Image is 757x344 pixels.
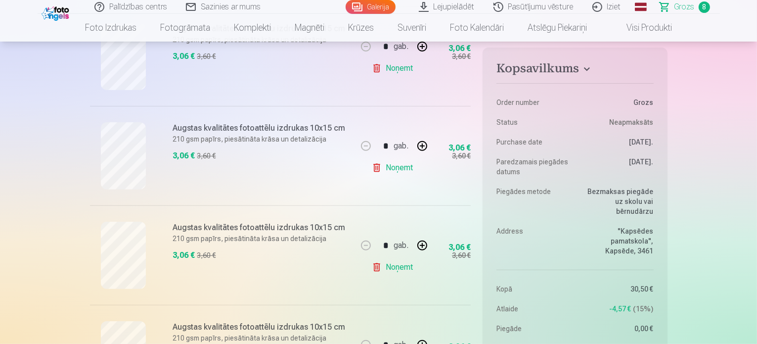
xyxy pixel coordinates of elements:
[580,226,654,256] dd: "Kapsēdes pamatskola", Kapsēde, 3461
[580,187,654,216] dd: Bezmaksas piegāde uz skolu vai bērnudārzu
[173,333,352,343] p: 210 gsm papīrs, piesātināta krāsa un detalizācija
[222,14,283,42] a: Komplekti
[173,134,352,144] p: 210 gsm papīrs, piesātināta krāsa un detalizācija
[197,51,216,61] div: 3,60 €
[610,117,654,127] span: Neapmaksāts
[496,61,653,79] button: Kopsavilkums
[173,222,352,234] h6: Augstas kvalitātes fotoattēlu izdrukas 10x15 cm
[452,250,471,260] div: 3,60 €
[496,304,570,314] dt: Atlaide
[496,187,570,216] dt: Piegādes metode
[173,234,352,244] p: 210 gsm papīrs, piesātināta krāsa un detalizācija
[496,157,570,177] dt: Paredzamais piegādes datums
[148,14,222,42] a: Fotogrāmata
[438,14,516,42] a: Foto kalendāri
[394,134,408,158] div: gab.
[173,50,195,62] div: 3,06 €
[496,226,570,256] dt: Address
[496,137,570,147] dt: Purchase date
[372,257,417,277] a: Noņemt
[496,324,570,334] dt: Piegāde
[448,145,471,151] div: 3,06 €
[386,14,438,42] a: Suvenīri
[283,14,336,42] a: Magnēti
[173,150,195,162] div: 3,06 €
[633,304,654,314] span: 15 %
[599,14,684,42] a: Visi produkti
[394,234,408,257] div: gab.
[580,157,654,177] dd: [DATE].
[699,1,710,13] span: 8
[173,249,195,261] div: 3,06 €
[394,35,408,58] div: gab.
[42,4,72,21] img: /fa1
[674,1,695,13] span: Grozs
[73,14,148,42] a: Foto izdrukas
[372,158,417,178] a: Noņemt
[372,58,417,78] a: Noņemt
[197,151,216,161] div: 3,60 €
[336,14,386,42] a: Krūzes
[516,14,599,42] a: Atslēgu piekariņi
[580,98,654,107] dd: Grozs
[580,324,654,334] dd: 0,00 €
[197,250,216,260] div: 3,60 €
[580,137,654,147] dd: [DATE].
[452,151,471,161] div: 3,60 €
[448,245,471,250] div: 3,06 €
[448,46,471,51] div: 3,06 €
[496,117,570,127] dt: Status
[496,98,570,107] dt: Order number
[452,51,471,61] div: 3,60 €
[580,284,654,294] dd: 30,50 €
[173,122,352,134] h6: Augstas kvalitātes fotoattēlu izdrukas 10x15 cm
[610,304,631,314] span: -4,57 €
[173,321,352,333] h6: Augstas kvalitātes fotoattēlu izdrukas 10x15 cm
[496,284,570,294] dt: Kopā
